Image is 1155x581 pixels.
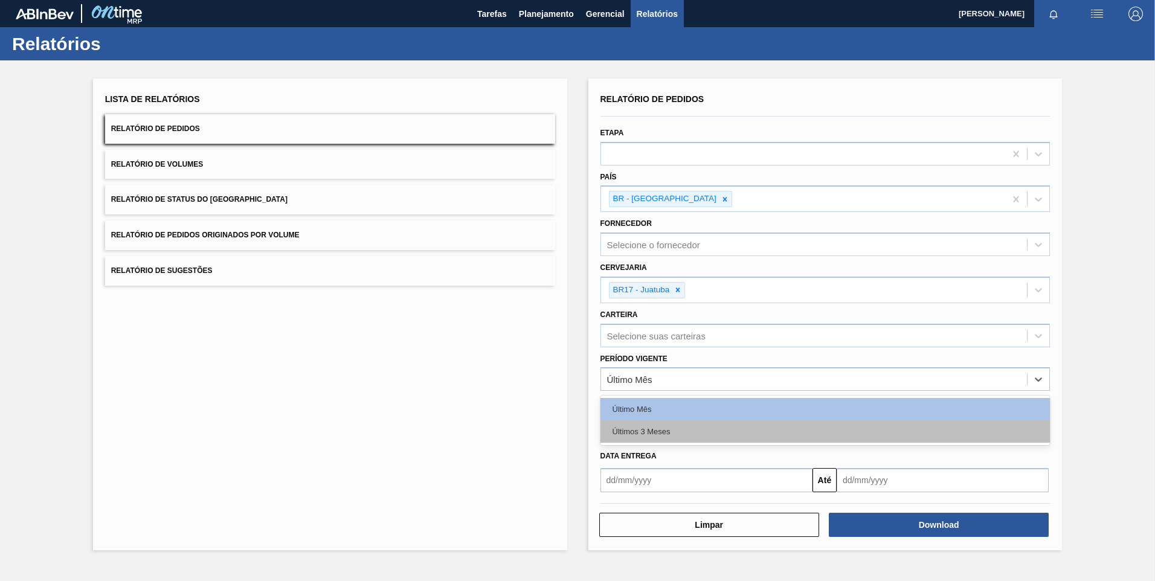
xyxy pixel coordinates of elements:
[600,94,704,104] span: Relatório de Pedidos
[600,129,624,137] label: Etapa
[519,7,574,21] span: Planejamento
[105,94,200,104] span: Lista de Relatórios
[105,220,555,250] button: Relatório de Pedidos Originados por Volume
[105,256,555,286] button: Relatório de Sugestões
[600,219,652,228] label: Fornecedor
[111,160,203,169] span: Relatório de Volumes
[600,452,657,460] span: Data entrega
[599,513,819,537] button: Limpar
[111,231,300,239] span: Relatório de Pedidos Originados por Volume
[111,266,213,275] span: Relatório de Sugestões
[610,283,672,298] div: BR17 - Juatuba
[607,240,700,250] div: Selecione o fornecedor
[837,468,1049,492] input: dd/mm/yyyy
[600,398,1050,420] div: Último Mês
[1090,7,1104,21] img: userActions
[600,263,647,272] label: Cervejaria
[812,468,837,492] button: Até
[600,468,812,492] input: dd/mm/yyyy
[1034,5,1073,22] button: Notificações
[600,355,668,363] label: Período Vigente
[600,173,617,181] label: País
[12,37,227,51] h1: Relatórios
[477,7,507,21] span: Tarefas
[1128,7,1143,21] img: Logout
[16,8,74,19] img: TNhmsLtSVTkK8tSr43FrP2fwEKptu5GPRR3wAAAABJRU5ErkJggg==
[600,310,638,319] label: Carteira
[105,185,555,214] button: Relatório de Status do [GEOGRAPHIC_DATA]
[610,191,718,207] div: BR - [GEOGRAPHIC_DATA]
[105,114,555,144] button: Relatório de Pedidos
[111,124,200,133] span: Relatório de Pedidos
[105,150,555,179] button: Relatório de Volumes
[586,7,625,21] span: Gerencial
[637,7,678,21] span: Relatórios
[607,330,706,341] div: Selecione suas carteiras
[829,513,1049,537] button: Download
[111,195,288,204] span: Relatório de Status do [GEOGRAPHIC_DATA]
[607,374,652,385] div: Último Mês
[600,420,1050,443] div: Últimos 3 Meses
